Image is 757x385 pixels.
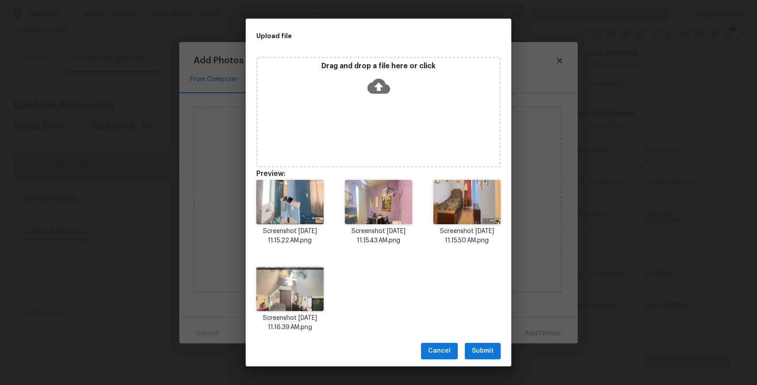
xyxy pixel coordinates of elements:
img: TL+1Nc0AAAAASUVORK5CYII= [433,180,501,224]
button: Submit [465,343,501,359]
h2: Upload file [256,31,461,41]
img: P1XVUtOoFgJ3AAAAAElFTkSuQmCC [345,180,412,224]
p: Drag and drop a file here or click [258,62,499,71]
span: Submit [472,346,494,357]
p: Screenshot [DATE] 11.16.39 AM.png [256,314,324,332]
p: Screenshot [DATE] 11.15.22 AM.png [256,227,324,245]
img: +o0TQm3KMTGgAAAABJRU5ErkJggg== [256,267,324,311]
img: NKe+tPsAAAAAElFTkSuQmCC [256,180,324,224]
p: Screenshot [DATE] 11.15.50 AM.png [433,227,501,245]
span: Cancel [428,346,451,357]
button: Cancel [421,343,458,359]
p: Screenshot [DATE] 11.15.43 AM.png [345,227,412,245]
